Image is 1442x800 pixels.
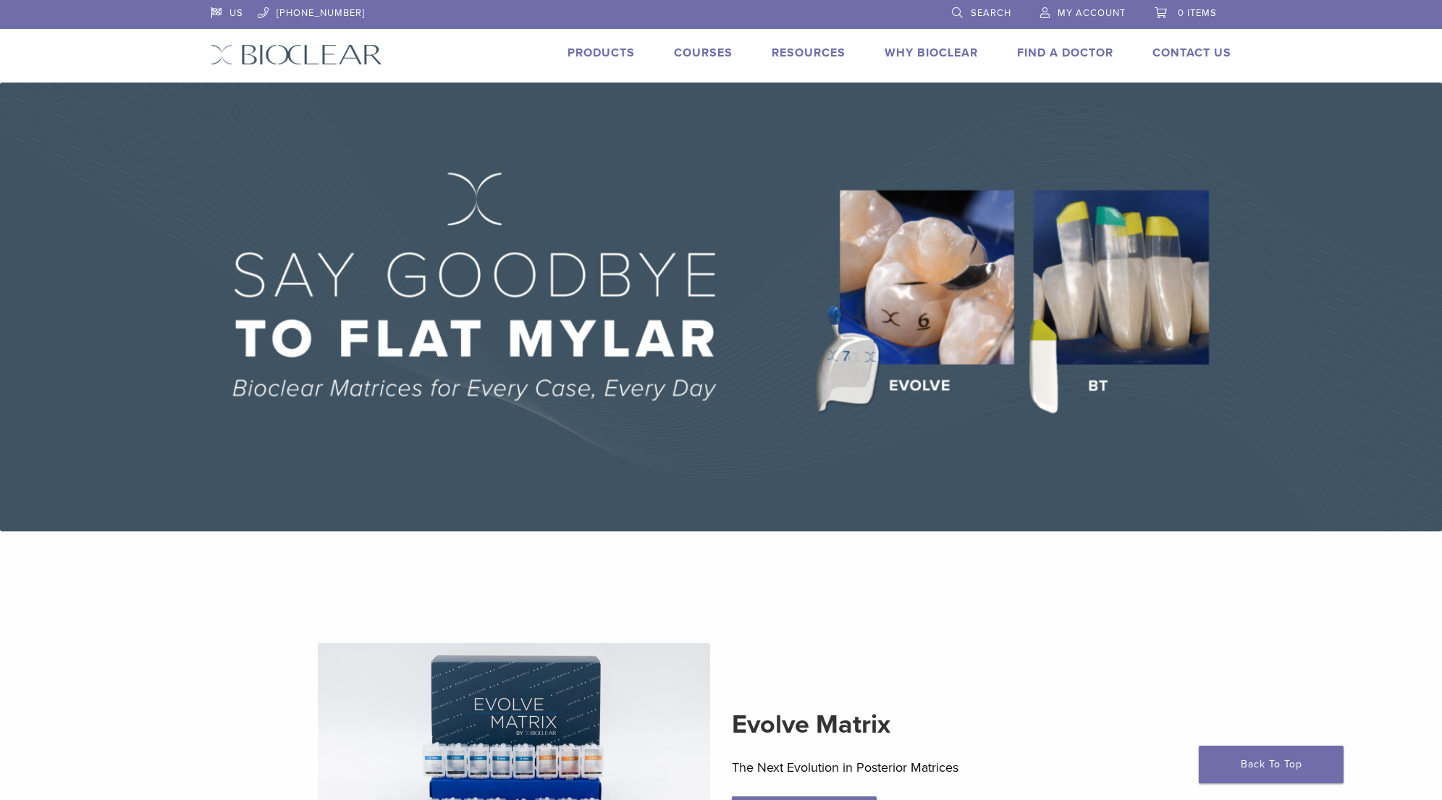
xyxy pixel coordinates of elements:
span: My Account [1058,7,1126,19]
h2: Evolve Matrix [732,707,1125,742]
a: Products [568,46,635,60]
a: Courses [674,46,733,60]
a: Resources [772,46,846,60]
a: Contact Us [1152,46,1231,60]
a: Why Bioclear [885,46,978,60]
img: Bioclear [211,44,382,65]
span: 0 items [1178,7,1217,19]
p: The Next Evolution in Posterior Matrices [732,757,1125,778]
a: Find A Doctor [1017,46,1113,60]
span: Search [971,7,1011,19]
a: Back To Top [1199,746,1344,783]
